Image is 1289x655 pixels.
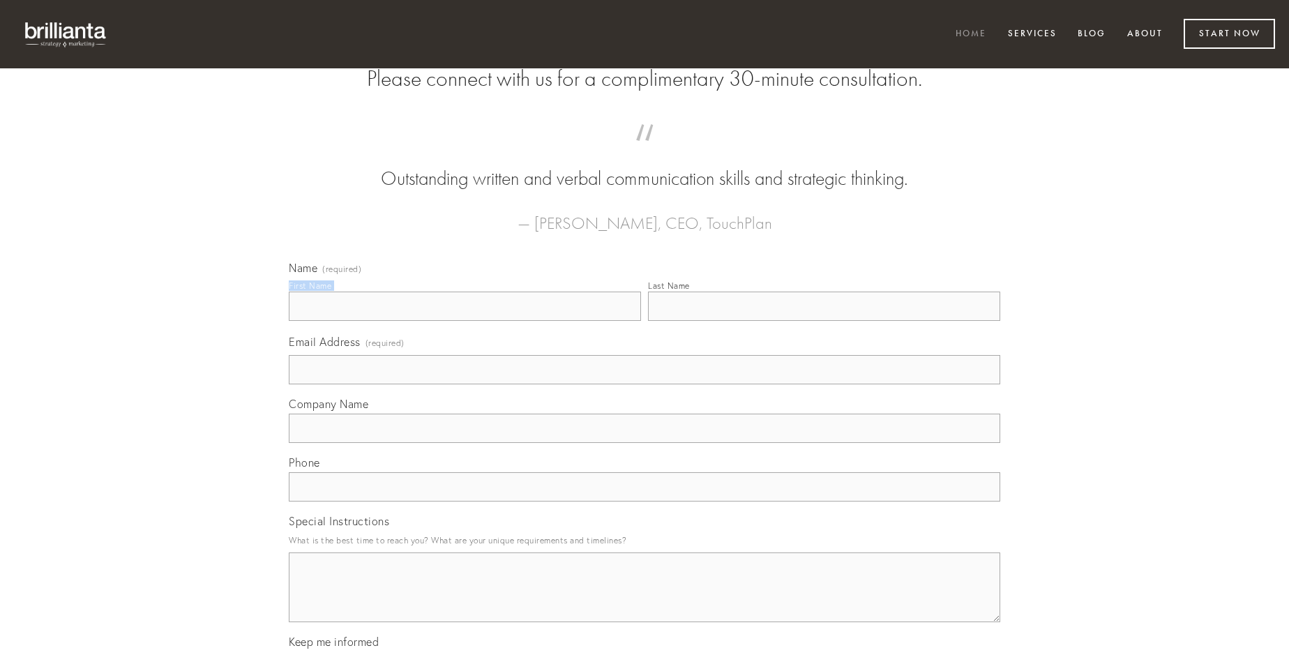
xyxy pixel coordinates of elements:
[1184,19,1275,49] a: Start Now
[289,261,317,275] span: Name
[289,514,389,528] span: Special Instructions
[999,23,1066,46] a: Services
[1069,23,1115,46] a: Blog
[289,531,1000,550] p: What is the best time to reach you? What are your unique requirements and timelines?
[289,335,361,349] span: Email Address
[365,333,405,352] span: (required)
[947,23,995,46] a: Home
[311,193,978,237] figcaption: — [PERSON_NAME], CEO, TouchPlan
[311,138,978,193] blockquote: Outstanding written and verbal communication skills and strategic thinking.
[289,66,1000,92] h2: Please connect with us for a complimentary 30-minute consultation.
[289,456,320,469] span: Phone
[322,265,361,273] span: (required)
[1118,23,1172,46] a: About
[311,138,978,165] span: “
[289,635,379,649] span: Keep me informed
[289,397,368,411] span: Company Name
[14,14,119,54] img: brillianta - research, strategy, marketing
[289,280,331,291] div: First Name
[648,280,690,291] div: Last Name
